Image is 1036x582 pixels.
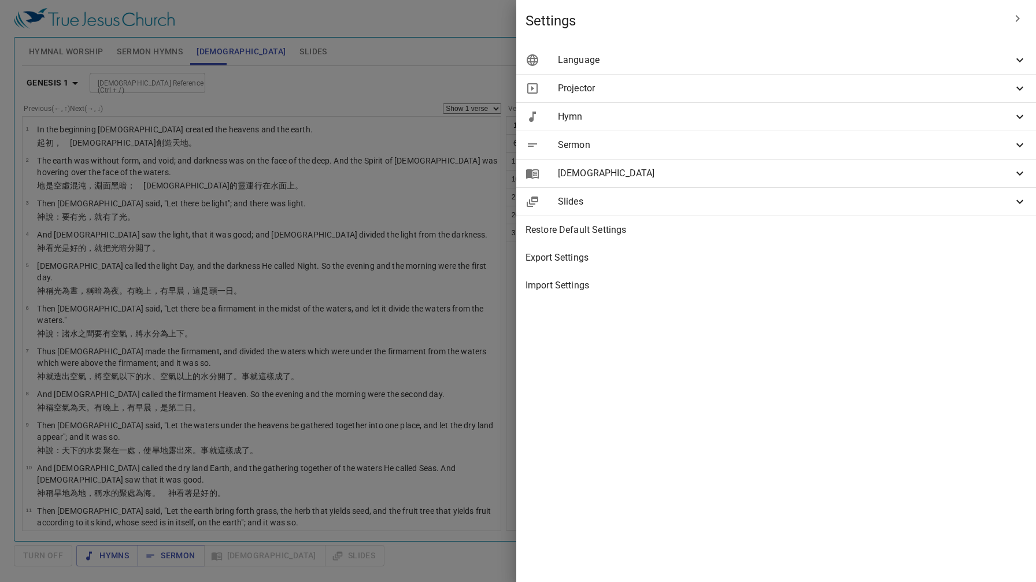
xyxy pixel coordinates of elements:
[526,279,1027,292] span: Import Settings
[526,223,1027,237] span: Restore Default Settings
[526,251,1027,265] span: Export Settings
[558,81,1013,95] span: Projector
[558,166,1013,180] span: [DEMOGRAPHIC_DATA]
[558,138,1013,152] span: Sermon
[526,12,1004,30] span: Settings
[516,46,1036,74] div: Language
[516,188,1036,216] div: Slides
[516,216,1036,244] div: Restore Default Settings
[558,195,1013,209] span: Slides
[516,75,1036,102] div: Projector
[516,131,1036,159] div: Sermon
[516,244,1036,272] div: Export Settings
[558,53,1013,67] span: Language
[516,160,1036,187] div: [DEMOGRAPHIC_DATA]
[516,272,1036,299] div: Import Settings
[516,103,1036,131] div: Hymn
[558,110,1013,124] span: Hymn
